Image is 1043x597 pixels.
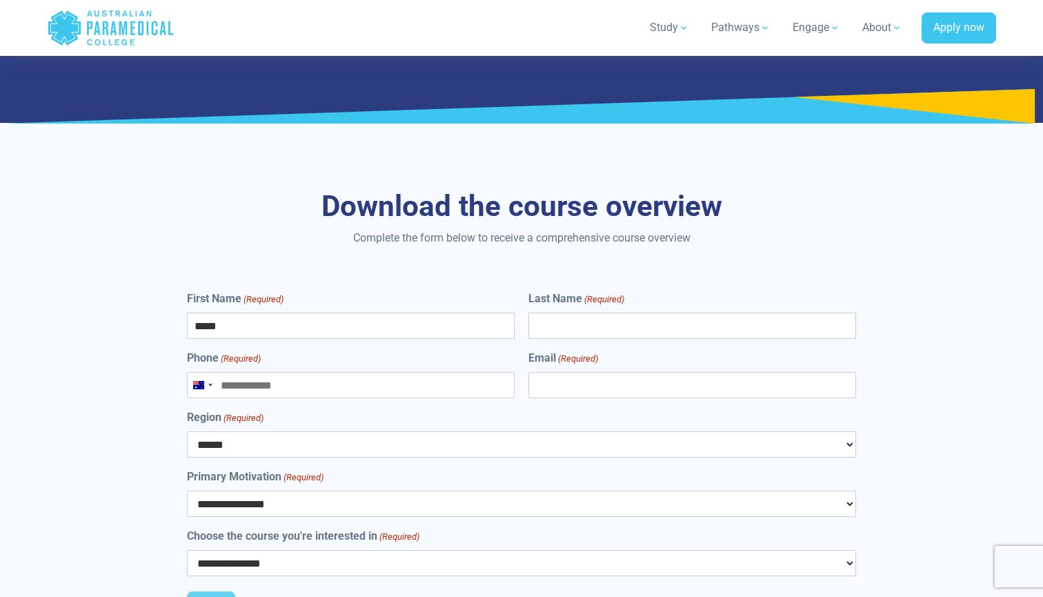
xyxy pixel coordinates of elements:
a: Apply now [922,12,996,44]
span: (Required) [557,352,598,366]
a: Engage [784,8,848,47]
h3: Download the course overview [118,189,925,224]
span: (Required) [220,352,261,366]
label: Email [528,350,598,366]
label: Choose the course you're interested in [187,528,419,545]
span: (Required) [583,293,624,306]
label: Primary Motivation [187,469,324,485]
label: First Name [187,291,284,307]
span: (Required) [283,471,324,485]
label: Region [187,409,264,426]
p: Complete the form below to receive a comprehensive course overview [118,230,925,246]
a: Study [642,8,697,47]
a: About [854,8,911,47]
label: Last Name [528,291,624,307]
a: Pathways [703,8,779,47]
span: (Required) [243,293,284,306]
button: Selected country [188,373,217,398]
span: (Required) [223,411,264,425]
label: Phone [187,350,261,366]
span: (Required) [379,530,420,544]
a: Australian Paramedical College [47,6,175,50]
